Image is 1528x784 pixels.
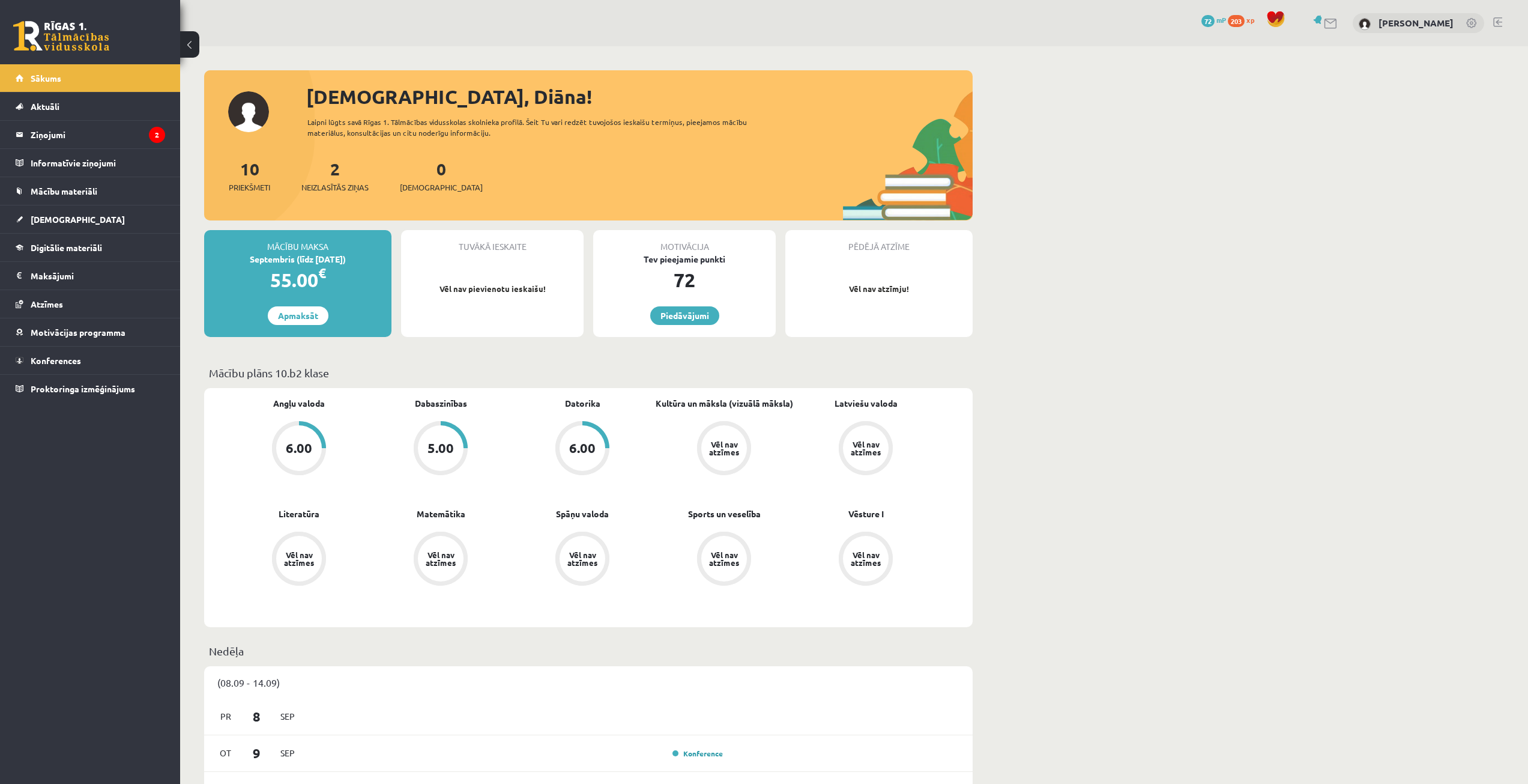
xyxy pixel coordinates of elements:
[307,117,769,138] div: Laipni lūgts savā Rīgas 1. Tālmācības vidusskolas skolnieka profilā. Šeit Tu vari redzēt tuvojošo...
[16,177,165,205] a: Mācību materiāli
[16,121,165,148] a: Ziņojumi2
[16,234,165,261] a: Digitālie materiāli
[228,421,370,478] a: 6.00
[213,744,238,762] span: Ot
[16,290,165,318] a: Atzīmes
[407,283,578,295] p: Vēl nav pievienotu ieskaišu!
[569,442,596,455] div: 6.00
[31,327,125,338] span: Motivācijas programma
[593,230,776,253] div: Motivācija
[286,442,312,455] div: 6.00
[566,551,599,567] div: Vēl nav atzīmes
[565,397,600,410] a: Datorika
[275,744,300,762] span: Sep
[229,181,270,193] span: Priekšmeti
[268,306,328,325] a: Apmaksāt
[400,158,483,193] a: 0[DEMOGRAPHIC_DATA]
[204,266,391,294] div: 55.00
[1216,15,1226,25] span: mP
[1359,18,1371,30] img: Diāna Mežecka
[31,383,135,394] span: Proktoringa izmēģinājums
[795,532,937,588] a: Vēl nav atzīmes
[275,707,300,726] span: Sep
[273,397,325,410] a: Angļu valoda
[282,551,316,567] div: Vēl nav atzīmes
[1201,15,1226,25] a: 72 mP
[653,421,795,478] a: Vēl nav atzīmes
[1246,15,1254,25] span: xp
[672,749,723,758] a: Konference
[16,205,165,233] a: [DEMOGRAPHIC_DATA]
[229,158,270,193] a: 10Priekšmeti
[650,306,719,325] a: Piedāvājumi
[370,421,512,478] a: 5.00
[16,262,165,290] a: Maksājumi
[204,253,391,266] div: Septembris (līdz [DATE])
[31,242,102,253] span: Digitālie materiāli
[656,397,793,410] a: Kultūra un māksla (vizuālā māksla)
[791,283,967,295] p: Vēl nav atzīmju!
[238,743,276,763] span: 9
[279,508,319,520] a: Literatūra
[427,442,454,455] div: 5.00
[1201,15,1215,27] span: 72
[31,262,165,290] legend: Maksājumi
[512,532,653,588] a: Vēl nav atzīmes
[16,149,165,177] a: Informatīvie ziņojumi
[415,397,467,410] a: Dabaszinības
[209,365,968,381] p: Mācību plāns 10.b2 klase
[1228,15,1260,25] a: 203 xp
[318,264,326,282] span: €
[31,186,97,196] span: Mācību materiāli
[400,181,483,193] span: [DEMOGRAPHIC_DATA]
[16,318,165,346] a: Motivācijas programma
[849,440,883,456] div: Vēl nav atzīmes
[849,551,883,567] div: Vēl nav atzīmes
[213,707,238,726] span: Pr
[31,355,81,366] span: Konferences
[228,532,370,588] a: Vēl nav atzīmes
[301,158,369,193] a: 2Neizlasītās ziņas
[31,73,61,84] span: Sākums
[31,214,125,225] span: [DEMOGRAPHIC_DATA]
[795,421,937,478] a: Vēl nav atzīmes
[401,230,584,253] div: Tuvākā ieskaite
[424,551,457,567] div: Vēl nav atzīmes
[149,127,165,143] i: 2
[593,266,776,294] div: 72
[556,508,609,520] a: Spāņu valoda
[31,121,165,148] legend: Ziņojumi
[1379,17,1454,29] a: [PERSON_NAME]
[31,101,59,112] span: Aktuāli
[512,421,653,478] a: 6.00
[204,666,973,699] div: (08.09 - 14.09)
[16,64,165,92] a: Sākums
[16,93,165,120] a: Aktuāli
[707,551,741,567] div: Vēl nav atzīmes
[13,21,109,51] a: Rīgas 1. Tālmācības vidusskola
[835,397,898,410] a: Latviešu valoda
[707,440,741,456] div: Vēl nav atzīmes
[593,253,776,266] div: Tev pieejamie punkti
[370,532,512,588] a: Vēl nav atzīmes
[238,707,276,726] span: 8
[688,508,761,520] a: Sports un veselība
[209,643,968,659] p: Nedēļa
[417,508,465,520] a: Matemātika
[1228,15,1245,27] span: 203
[31,149,165,177] legend: Informatīvie ziņojumi
[16,375,165,403] a: Proktoringa izmēģinājums
[785,230,973,253] div: Pēdējā atzīme
[31,299,63,309] span: Atzīmes
[848,508,884,520] a: Vēsture I
[301,181,369,193] span: Neizlasītās ziņas
[653,532,795,588] a: Vēl nav atzīmes
[306,82,973,111] div: [DEMOGRAPHIC_DATA], Diāna!
[204,230,391,253] div: Mācību maksa
[16,347,165,374] a: Konferences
